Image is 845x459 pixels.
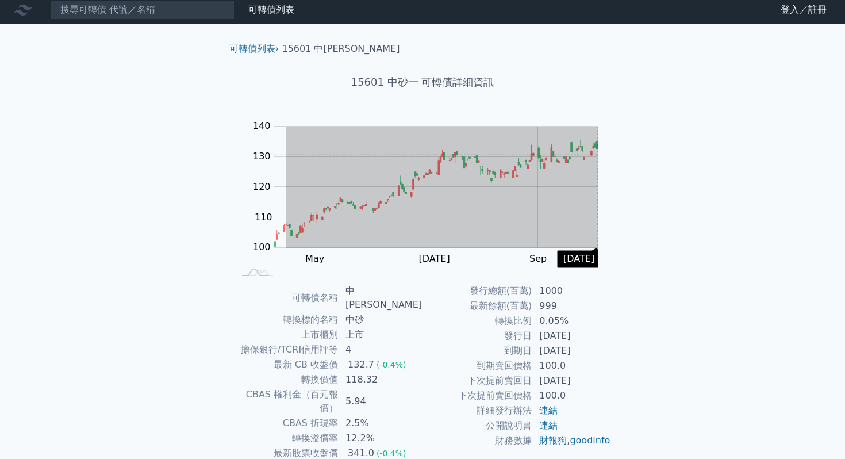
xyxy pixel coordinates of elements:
[234,416,339,431] td: CBAS 折現率
[234,372,339,387] td: 轉換價值
[422,403,532,418] td: 詳細發行辦法
[539,420,558,431] a: 連結
[234,431,339,446] td: 轉換溢價率
[339,431,422,446] td: 12.2%
[422,343,532,358] td: 到期日
[570,435,610,446] a: goodinfo
[345,358,377,372] div: 132.7
[529,253,547,264] tspan: Sep
[339,372,422,387] td: 118.32
[253,242,271,253] tspan: 100
[339,342,422,357] td: 4
[532,358,611,373] td: 100.0
[234,327,339,342] td: 上市櫃別
[532,299,611,313] td: 999
[532,343,611,358] td: [DATE]
[422,284,532,299] td: 發行總額(百萬)
[305,253,324,264] tspan: May
[229,43,275,54] a: 可轉債列表
[339,312,422,327] td: 中砂
[339,327,422,342] td: 上市
[422,418,532,433] td: 公開說明書
[220,74,625,90] h1: 15601 中砂一 可轉債詳細資訊
[532,433,611,448] td: ,
[788,404,845,459] iframe: Chat Widget
[539,405,558,416] a: 連結
[532,313,611,328] td: 0.05%
[282,42,400,56] li: 15601 中[PERSON_NAME]
[234,284,339,312] td: 可轉債名稱
[255,212,272,223] tspan: 110
[532,388,611,403] td: 100.0
[339,284,422,312] td: 中[PERSON_NAME]
[422,388,532,403] td: 下次提前賣回價格
[539,435,567,446] a: 財報狗
[422,433,532,448] td: 財務數據
[253,151,271,162] tspan: 130
[532,284,611,299] td: 1000
[422,358,532,373] td: 到期賣回價格
[788,404,845,459] div: 聊天小工具
[532,328,611,343] td: [DATE]
[234,342,339,357] td: 擔保銀行/TCRI信用評等
[422,299,532,313] td: 最新餘額(百萬)
[339,416,422,431] td: 2.5%
[422,373,532,388] td: 下次提前賣回日
[419,253,450,264] tspan: [DATE]
[234,387,339,416] td: CBAS 權利金（百元報價）
[339,387,422,416] td: 5.94
[422,313,532,328] td: 轉換比例
[377,360,406,369] span: (-0.4%)
[234,312,339,327] td: 轉換標的名稱
[248,4,294,15] a: 可轉債列表
[422,328,532,343] td: 發行日
[234,357,339,372] td: 最新 CB 收盤價
[532,373,611,388] td: [DATE]
[253,181,271,192] tspan: 120
[247,120,615,264] g: Chart
[771,1,836,19] a: 登入／註冊
[229,42,279,56] li: ›
[377,449,406,458] span: (-0.4%)
[253,120,271,131] tspan: 140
